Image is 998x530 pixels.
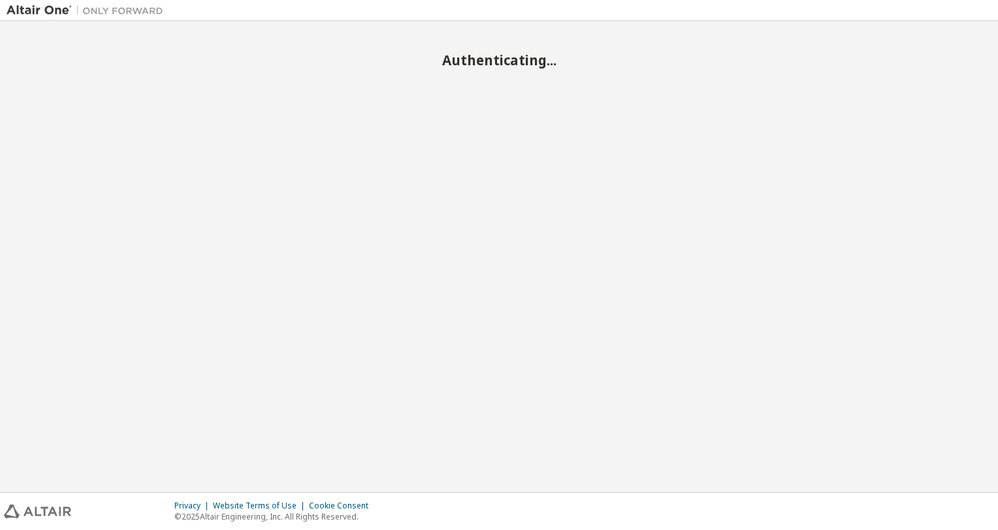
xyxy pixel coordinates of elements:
img: Altair One [7,4,170,17]
img: altair_logo.svg [4,505,71,518]
h2: Authenticating... [7,52,991,69]
div: Cookie Consent [309,501,376,511]
p: © 2025 Altair Engineering, Inc. All Rights Reserved. [174,511,376,522]
div: Website Terms of Use [213,501,309,511]
div: Privacy [174,501,213,511]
